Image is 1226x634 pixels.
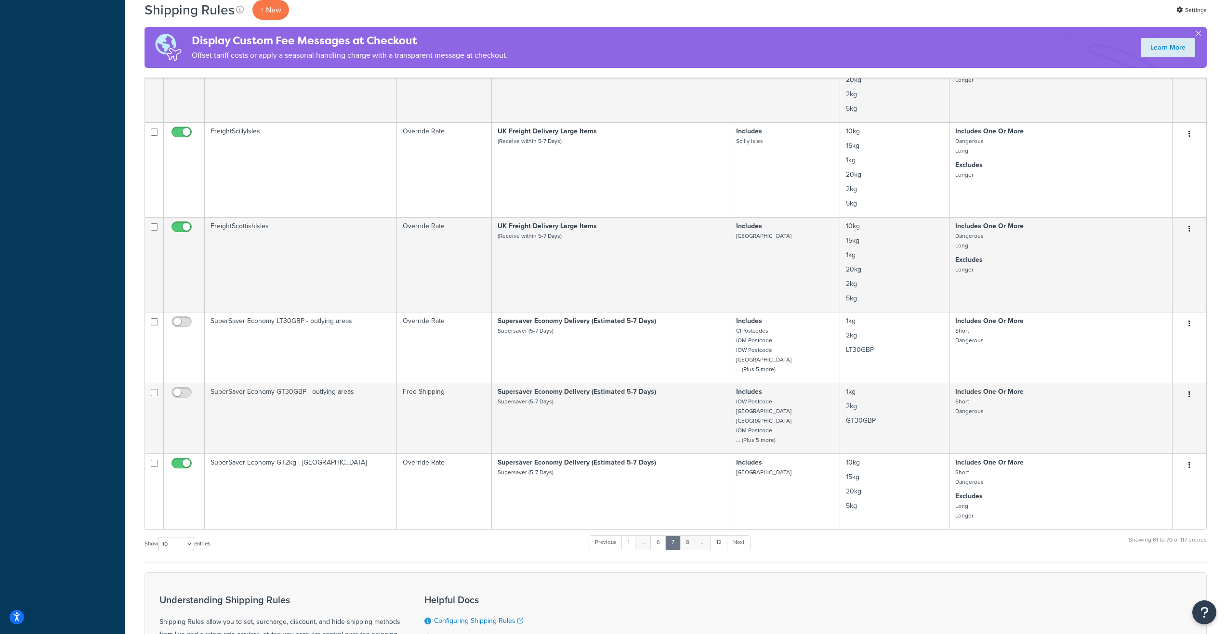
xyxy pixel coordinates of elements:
[846,236,943,246] p: 15kg
[736,468,791,477] small: [GEOGRAPHIC_DATA]
[498,468,554,477] small: Supersaver (5-7 Days)
[736,316,762,326] strong: Includes
[736,397,791,444] small: IOW Postcode [GEOGRAPHIC_DATA] [GEOGRAPHIC_DATA] IOM Postcode ... (Plus 5 more)
[192,49,508,62] p: Offset tariff costs or apply a seasonal handling charge with a transparent message at checkout.
[955,76,974,84] small: Longer
[846,170,943,180] p: 20kg
[397,312,492,383] td: Override Rate
[205,453,397,529] td: SuperSaver Economy GT2kg - [GEOGRAPHIC_DATA]
[840,383,949,453] td: 1kg
[621,535,636,550] a: 1
[955,221,1024,231] strong: Includes One Or More
[1129,534,1207,555] div: Showing 61 to 70 of 117 entries
[846,487,943,496] p: 20kg
[498,232,562,240] small: (Receive within 5-7 Days)
[846,199,943,208] p: 5kg
[955,387,1024,397] strong: Includes One Or More
[736,457,762,467] strong: Includes
[955,316,1024,326] strong: Includes One Or More
[145,537,210,551] label: Show entries
[846,294,943,303] p: 5kg
[846,141,943,151] p: 15kg
[846,90,943,99] p: 2kg
[158,537,194,551] select: Showentries
[498,326,554,335] small: Supersaver (5-7 Days)
[846,345,943,355] p: LT30GBP
[695,535,711,550] a: …
[846,75,943,85] p: 20kg
[736,126,762,136] strong: Includes
[589,535,622,550] a: Previous
[955,160,983,170] strong: Excludes
[955,137,984,155] small: Dangerous Long
[1176,3,1207,17] a: Settings
[205,383,397,453] td: SuperSaver Economy GT30GBP - outlying areas
[650,535,666,550] a: 6
[736,387,762,397] strong: Includes
[846,265,943,274] p: 20kg
[498,387,656,397] strong: Supersaver Economy Delivery (Estimated 5-7 Days)
[736,232,791,240] small: [GEOGRAPHIC_DATA]
[955,232,984,250] small: Dangerous Long
[840,217,949,312] td: 10kg
[846,279,943,289] p: 2kg
[424,595,582,605] h3: Helpful Docs
[498,137,562,145] small: (Receive within 5-7 Days)
[1192,600,1216,624] button: Open Resource Center
[498,316,656,326] strong: Supersaver Economy Delivery (Estimated 5-7 Days)
[159,595,400,605] h3: Understanding Shipping Rules
[397,217,492,312] td: Override Rate
[680,535,696,550] a: 8
[498,457,656,467] strong: Supersaver Economy Delivery (Estimated 5-7 Days)
[498,221,597,231] strong: UK Freight Delivery Large Items
[736,137,763,145] small: Scilly Isles
[840,312,949,383] td: 1kg
[1141,38,1195,57] a: Learn More
[710,535,728,550] a: 12
[955,397,984,415] small: Short Dangerous
[955,126,1024,136] strong: Includes One Or More
[205,122,397,217] td: FreightScillyIsles
[205,312,397,383] td: SuperSaver Economy LT30GBP - outlying areas
[846,472,943,482] p: 15kg
[145,27,192,68] img: duties-banner-06bc72dcb5fe05cb3f9472aba00be2ae8eb53ab6f0d8bb03d382ba314ac3c341.png
[498,126,597,136] strong: UK Freight Delivery Large Items
[397,122,492,217] td: Override Rate
[846,104,943,114] p: 5kg
[397,383,492,453] td: Free Shipping
[955,255,983,265] strong: Excludes
[846,331,943,340] p: 2kg
[397,453,492,529] td: Override Rate
[846,184,943,194] p: 2kg
[840,122,949,217] td: 10kg
[846,250,943,260] p: 1kg
[846,416,943,426] p: GT30GBP
[192,33,508,49] h4: Display Custom Fee Messages at Checkout
[736,221,762,231] strong: Includes
[955,491,983,501] strong: Excludes
[635,535,651,550] a: …
[846,501,943,511] p: 5kg
[955,326,984,345] small: Short Dangerous
[434,616,523,626] a: Configuring Shipping Rules
[846,155,943,165] p: 1kg
[840,453,949,529] td: 10kg
[727,535,751,550] a: Next
[846,401,943,411] p: 2kg
[955,457,1024,467] strong: Includes One Or More
[205,217,397,312] td: FreightScottishIsles
[665,535,681,550] a: 7
[145,0,235,19] h1: Shipping Rules
[955,502,974,520] small: Long Longer
[955,265,974,274] small: Longer
[955,170,974,179] small: Longer
[736,326,791,374] small: CIPostcodes IOM Postcode IOW Postcode [GEOGRAPHIC_DATA] ... (Plus 5 more)
[498,397,554,406] small: Supersaver (5-7 Days)
[955,468,984,486] small: Short Dangerous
